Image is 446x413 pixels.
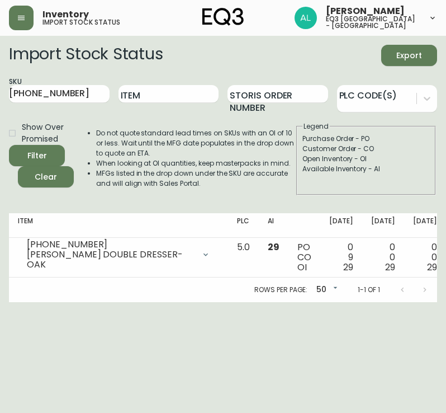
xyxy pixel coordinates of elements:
[329,242,353,273] div: 0 9
[302,144,430,154] div: Customer Order - CO
[27,240,194,250] div: [PHONE_NUMBER]
[358,285,380,295] p: 1-1 of 1
[427,261,437,274] span: 29
[362,213,404,238] th: [DATE]
[343,261,353,274] span: 29
[381,45,437,66] button: Export
[320,213,362,238] th: [DATE]
[302,134,430,144] div: Purchase Order - PO
[312,281,340,299] div: 50
[385,261,395,274] span: 29
[27,149,47,163] div: Filter
[371,242,395,273] div: 0 0
[22,121,65,145] span: Show Over Promised
[326,7,405,16] span: [PERSON_NAME]
[27,250,194,270] div: [PERSON_NAME] DOUBLE DRESSER-OAK
[42,10,89,19] span: Inventory
[297,261,307,274] span: OI
[228,238,259,278] td: 5.0
[404,213,446,238] th: [DATE]
[228,213,259,238] th: PLC
[259,213,288,238] th: AI
[326,16,419,29] h5: eq3 [GEOGRAPHIC_DATA] - [GEOGRAPHIC_DATA]
[18,166,74,187] button: Clear
[202,8,244,26] img: logo
[268,241,279,254] span: 29
[96,128,295,158] li: Do not quote standard lead times on SKUs with an OI of 10 or less. Wait until the MFG date popula...
[254,285,307,295] p: Rows per page:
[18,242,219,267] div: [PHONE_NUMBER][PERSON_NAME] DOUBLE DRESSER-OAK
[302,164,430,174] div: Available Inventory - AI
[96,168,295,189] li: MFGs listed in the drop down under the SKU are accurate and will align with Sales Portal.
[27,170,65,184] span: Clear
[302,121,330,132] legend: Legend
[9,145,65,166] button: Filter
[9,45,163,66] h2: Import Stock Status
[302,154,430,164] div: Open Inventory - OI
[42,19,120,26] h5: import stock status
[96,158,295,168] li: When looking at OI quantities, keep masterpacks in mind.
[297,242,311,273] div: PO CO
[9,213,228,238] th: Item
[413,242,437,273] div: 0 0
[390,49,428,63] span: Export
[295,7,317,29] img: 1c2a8670a0b342a1deb410e06288c649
